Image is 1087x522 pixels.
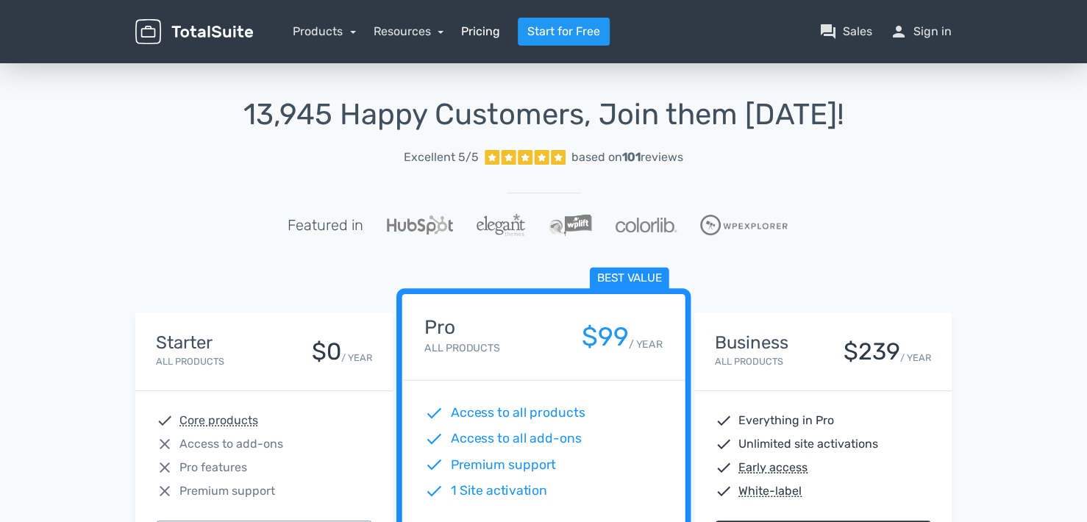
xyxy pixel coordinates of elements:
div: $239 [844,339,900,365]
span: check [424,455,443,474]
strong: 101 [622,150,641,164]
span: check [424,404,443,423]
img: Colorlib [616,218,676,232]
span: Access to all add-ons [451,429,582,448]
img: WPLift [549,214,592,236]
h4: Starter [156,333,224,352]
img: TotalSuite for WordPress [135,19,253,45]
small: / YEAR [629,336,663,351]
a: Excellent 5/5 based on101reviews [135,143,952,172]
img: ElegantThemes [477,214,524,236]
small: All Products [424,342,499,354]
span: check [715,459,733,476]
a: Resources [374,24,444,38]
span: Everything in Pro [738,412,834,429]
img: WPExplorer [700,215,788,235]
img: Hubspot [387,215,453,235]
a: question_answerSales [819,23,872,40]
span: Premium support [179,482,275,500]
span: close [156,459,174,476]
div: $99 [582,323,629,351]
small: All Products [715,356,783,367]
span: check [156,412,174,429]
span: check [424,481,443,500]
span: person [890,23,908,40]
small: / YEAR [900,351,931,365]
div: $0 [312,339,341,365]
span: close [156,435,174,453]
span: Excellent 5/5 [404,149,479,166]
span: check [715,412,733,429]
a: Products [293,24,356,38]
small: / YEAR [341,351,372,365]
span: question_answer [819,23,837,40]
span: Access to all products [451,404,585,423]
span: Pro features [179,459,247,476]
span: 1 Site activation [451,481,547,500]
span: check [715,435,733,453]
abbr: Early access [738,459,808,476]
a: personSign in [890,23,952,40]
abbr: Core products [179,412,258,429]
span: check [715,482,733,500]
div: based on reviews [571,149,683,166]
a: Pricing [461,23,500,40]
span: close [156,482,174,500]
h5: Featured in [288,217,363,233]
span: Access to add-ons [179,435,283,453]
span: Unlimited site activations [738,435,878,453]
h4: Pro [424,317,499,338]
small: All Products [156,356,224,367]
span: check [424,429,443,448]
span: Best value [590,268,669,290]
h4: Business [715,333,788,352]
h1: 13,945 Happy Customers, Join them [DATE]! [135,99,952,131]
a: Start for Free [518,18,610,46]
span: Premium support [451,455,556,474]
abbr: White-label [738,482,802,500]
